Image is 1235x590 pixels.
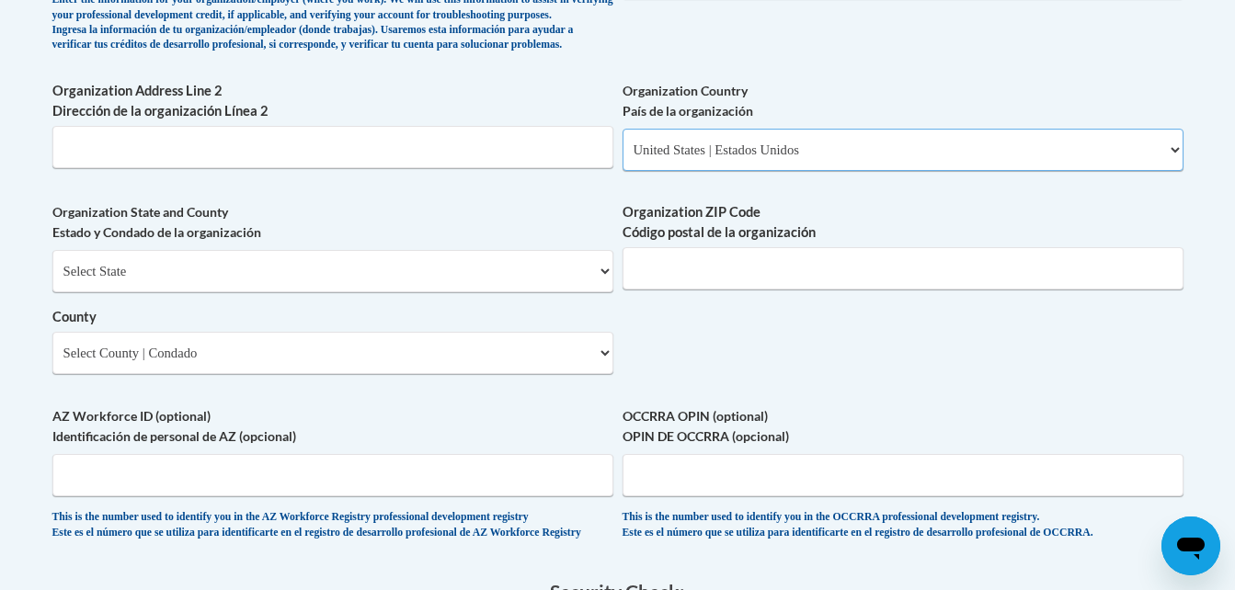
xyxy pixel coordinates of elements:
[623,81,1184,121] label: Organization Country País de la organización
[52,510,613,540] div: This is the number used to identify you in the AZ Workforce Registry professional development reg...
[52,406,613,447] label: AZ Workforce ID (optional) Identificación de personal de AZ (opcional)
[52,126,613,168] input: Metadata input
[52,307,613,327] label: County
[52,202,613,243] label: Organization State and County Estado y Condado de la organización
[623,247,1184,289] input: Metadata input
[52,81,613,121] label: Organization Address Line 2 Dirección de la organización Línea 2
[623,202,1184,243] label: Organization ZIP Code Código postal de la organización
[1161,516,1220,575] iframe: Button to launch messaging window
[623,510,1184,540] div: This is the number used to identify you in the OCCRRA professional development registry. Este es ...
[623,406,1184,447] label: OCCRRA OPIN (optional) OPIN DE OCCRRA (opcional)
